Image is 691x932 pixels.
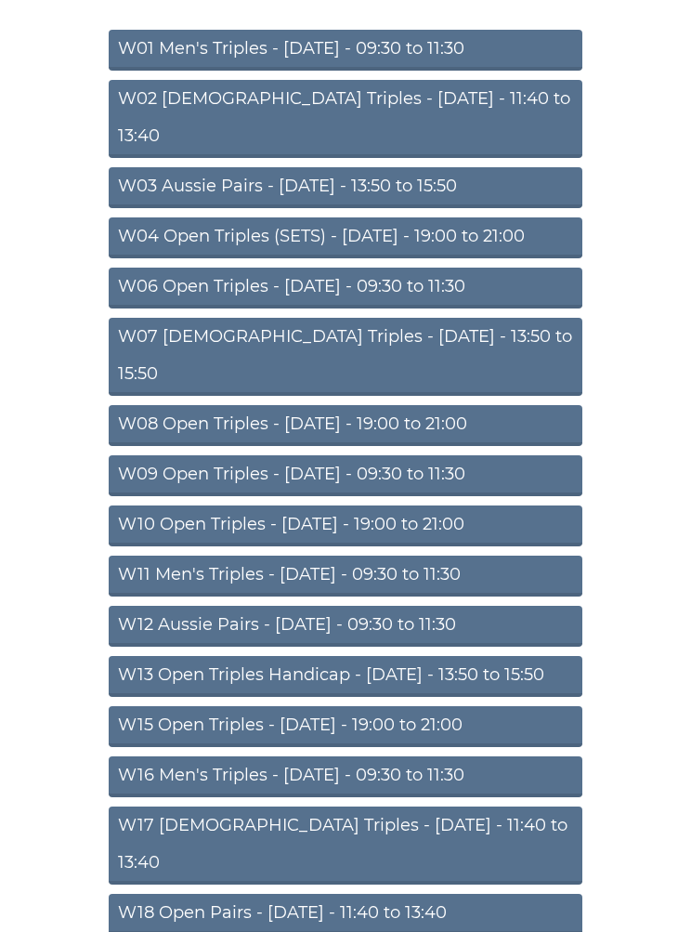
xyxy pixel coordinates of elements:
[109,167,582,208] a: W03 Aussie Pairs - [DATE] - 13:50 to 15:50
[109,30,582,71] a: W01 Men's Triples - [DATE] - 09:30 to 11:30
[109,556,582,597] a: W11 Men's Triples - [DATE] - 09:30 to 11:30
[109,217,582,258] a: W04 Open Triples (SETS) - [DATE] - 19:00 to 21:00
[109,606,582,647] a: W12 Aussie Pairs - [DATE] - 09:30 to 11:30
[109,656,582,697] a: W13 Open Triples Handicap - [DATE] - 13:50 to 15:50
[109,505,582,546] a: W10 Open Triples - [DATE] - 19:00 to 21:00
[109,405,582,446] a: W08 Open Triples - [DATE] - 19:00 to 21:00
[109,318,582,396] a: W07 [DEMOGRAPHIC_DATA] Triples - [DATE] - 13:50 to 15:50
[109,268,582,308] a: W06 Open Triples - [DATE] - 09:30 to 11:30
[109,455,582,496] a: W09 Open Triples - [DATE] - 09:30 to 11:30
[109,756,582,797] a: W16 Men's Triples - [DATE] - 09:30 to 11:30
[109,80,582,158] a: W02 [DEMOGRAPHIC_DATA] Triples - [DATE] - 11:40 to 13:40
[109,807,582,885] a: W17 [DEMOGRAPHIC_DATA] Triples - [DATE] - 11:40 to 13:40
[109,706,582,747] a: W15 Open Triples - [DATE] - 19:00 to 21:00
